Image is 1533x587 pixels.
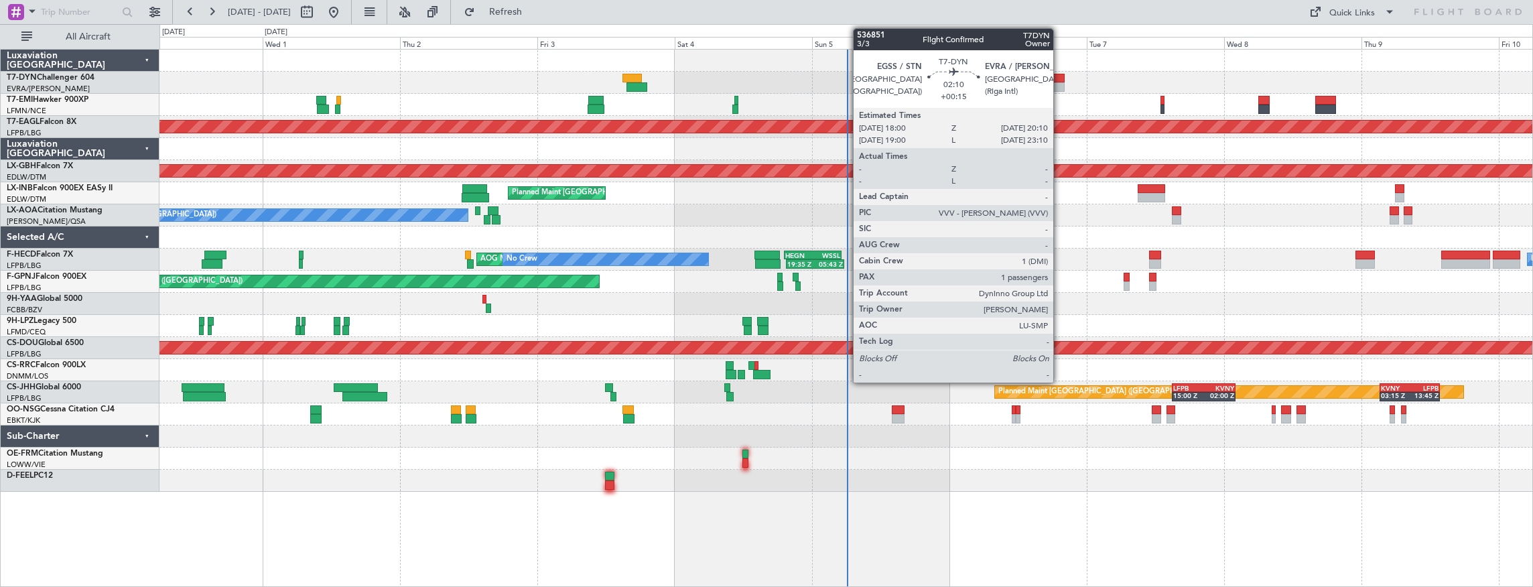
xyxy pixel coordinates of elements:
div: Sat 4 [675,37,812,49]
div: Mon 6 [949,37,1087,49]
span: All Aircraft [35,32,141,42]
span: T7-EMI [7,96,33,104]
a: EDLW/DTM [7,172,46,182]
div: 19:35 Z [787,260,815,268]
div: LFPB [1410,384,1439,392]
span: Refresh [478,7,534,17]
a: DNMM/LOS [7,371,48,381]
a: F-HECDFalcon 7X [7,251,73,259]
div: Wed 1 [263,37,400,49]
div: Sun 5 [812,37,949,49]
div: HEGN [785,251,813,259]
div: AOG Maint Paris ([GEOGRAPHIC_DATA]) [480,249,621,269]
a: 9H-YAAGlobal 5000 [7,295,82,303]
a: T7-DYNChallenger 604 [7,74,94,82]
a: [PERSON_NAME]/QSA [7,216,86,226]
a: CS-JHHGlobal 6000 [7,383,81,391]
a: T7-EAGLFalcon 8X [7,118,76,126]
a: OE-FRMCitation Mustang [7,450,103,458]
a: CS-DOUGlobal 6500 [7,339,84,347]
button: Quick Links [1303,1,1402,23]
a: 9H-LPZLegacy 500 [7,317,76,325]
span: T7-DYN [7,74,37,82]
div: KVNY [1203,384,1234,392]
a: LFMN/NCE [7,106,46,116]
div: 13:45 Z [1410,391,1439,399]
span: LX-INB [7,184,33,192]
span: CS-DOU [7,339,38,347]
a: EDLW/DTM [7,194,46,204]
span: OE-FRM [7,450,38,458]
div: KVNY [1381,384,1410,392]
span: [DATE] - [DATE] [228,6,291,18]
a: LFPB/LBG [7,393,42,403]
span: LX-GBH [7,162,36,170]
span: OO-NSG [7,405,40,413]
a: LOWW/VIE [7,460,46,470]
div: Planned Maint [GEOGRAPHIC_DATA] [512,183,640,203]
span: F-HECD [7,251,36,259]
span: CS-RRC [7,361,36,369]
div: Tue 30 [125,37,263,49]
div: 03:15 Z [1381,391,1410,399]
span: 9H-LPZ [7,317,34,325]
div: [DATE] [162,27,185,38]
a: F-GPNJFalcon 900EX [7,273,86,281]
a: LFPB/LBG [7,261,42,271]
div: 05:43 Z [815,260,844,268]
a: LX-AOACitation Mustang [7,206,103,214]
a: EBKT/KJK [7,415,40,426]
a: OO-NSGCessna Citation CJ4 [7,405,115,413]
div: Planned Maint [GEOGRAPHIC_DATA] ([GEOGRAPHIC_DATA]) [998,382,1209,402]
div: Tue 7 [1087,37,1224,49]
span: CS-JHH [7,383,36,391]
div: WSSL [813,251,840,259]
span: T7-EAGL [7,118,40,126]
span: 9H-YAA [7,295,37,303]
a: LX-INBFalcon 900EX EASy II [7,184,113,192]
button: Refresh [458,1,538,23]
button: All Aircraft [15,26,145,48]
a: T7-EMIHawker 900XP [7,96,88,104]
span: D-FEEL [7,472,34,480]
div: No Crew [507,249,537,269]
span: F-GPNJ [7,273,36,281]
div: Quick Links [1329,7,1375,20]
a: D-FEELPC12 [7,472,53,480]
a: FCBB/BZV [7,305,42,315]
a: LFMD/CEQ [7,327,46,337]
div: Thu 2 [400,37,537,49]
a: LFPB/LBG [7,283,42,293]
a: CS-RRCFalcon 900LX [7,361,86,369]
a: LFPB/LBG [7,349,42,359]
div: Thu 9 [1361,37,1499,49]
a: LX-GBHFalcon 7X [7,162,73,170]
div: 02:00 Z [1203,391,1234,399]
span: LX-AOA [7,206,38,214]
div: LFPB [1173,384,1203,392]
input: Trip Number [41,2,118,22]
div: [DATE] [265,27,287,38]
a: EVRA/[PERSON_NAME] [7,84,90,94]
a: LFPB/LBG [7,128,42,138]
div: Fri 3 [537,37,675,49]
div: 15:00 Z [1173,391,1203,399]
div: Wed 8 [1224,37,1361,49]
